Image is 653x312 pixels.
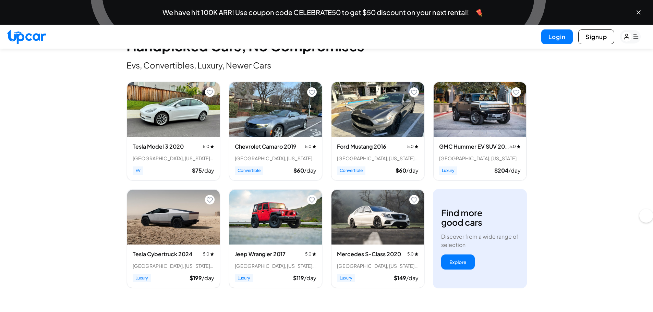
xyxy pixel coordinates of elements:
img: Upcar Logo [7,29,46,44]
span: /day [202,167,214,174]
span: $ 60 [293,167,304,174]
div: View details for Chevrolet Camaro 2019 [229,82,322,180]
img: star [210,145,214,148]
span: EV [133,166,143,175]
img: star [414,145,419,148]
div: View details for GMC Hummer EV SUV 2024 [433,82,527,180]
h3: Jeep Wrangler 2017 [235,250,286,258]
img: star [312,145,316,148]
img: star [210,252,214,256]
button: Add to favorites [205,195,215,204]
span: Convertible [337,166,365,175]
img: star [312,252,316,256]
h3: Tesla Model 3 2020 [133,142,184,151]
div: [GEOGRAPHIC_DATA], [US_STATE] [439,155,521,162]
img: star [517,145,521,148]
img: Tesla Cybertruck 2024 [127,190,220,245]
span: 5.0 [407,251,419,257]
button: Add to favorites [307,195,317,204]
p: Discover from a wide range of selection [441,233,519,249]
span: 5.0 [305,144,316,149]
div: [GEOGRAPHIC_DATA], [US_STATE] • 11 trips [133,155,214,162]
h3: GMC Hummer EV SUV 2024 [439,142,510,151]
span: Luxury [133,274,151,282]
h3: Tesla Cybertruck 2024 [133,250,192,258]
span: 5.0 [203,251,214,257]
span: /day [406,167,419,174]
h3: Mercedes S-Class 2020 [337,250,401,258]
div: [GEOGRAPHIC_DATA], [US_STATE] • 3 trips [133,262,214,269]
h2: Handpicked Cars, No Compromises [126,39,527,53]
div: View details for Ford Mustang 2016 [331,82,424,180]
span: /day [406,274,419,282]
span: $ 119 [293,274,304,282]
span: Convertible [235,166,263,175]
button: Add to favorites [409,87,419,97]
img: star [414,252,419,256]
button: Add to favorites [205,87,215,97]
h3: Chevrolet Camaro 2019 [235,142,297,151]
span: 5.0 [305,251,316,257]
span: Luxury [235,274,253,282]
div: [GEOGRAPHIC_DATA], [US_STATE] • 1 trips [235,262,316,269]
span: $ 149 [394,274,406,282]
span: Luxury [439,166,457,175]
img: Chevrolet Camaro 2019 [229,82,322,137]
button: Explore [441,254,475,270]
div: [GEOGRAPHIC_DATA], [US_STATE] • 2 trips [337,155,419,162]
div: View details for Jeep Wrangler 2017 [229,189,322,288]
div: View details for Mercedes S-Class 2020 [331,189,424,288]
span: Luxury [337,274,355,282]
img: Mercedes S-Class 2020 [331,190,424,245]
button: Close banner [635,9,642,16]
img: Ford Mustang 2016 [331,82,424,137]
div: View details for Tesla Cybertruck 2024 [127,189,220,288]
span: $ 199 [190,274,202,282]
span: 5.0 [203,144,214,149]
img: GMC Hummer EV SUV 2024 [434,82,526,137]
button: Signup [578,29,614,44]
div: View details for Tesla Model 3 2020 [127,82,220,180]
img: Tesla Model 3 2020 [127,82,220,137]
h3: Find more good cars [441,208,482,227]
span: $ 204 [494,167,508,174]
button: Add to favorites [409,195,419,204]
button: Login [541,29,573,44]
h3: Ford Mustang 2016 [337,142,386,151]
span: /day [304,274,316,282]
span: /day [304,167,316,174]
button: Add to favorites [511,87,521,97]
span: /day [508,167,521,174]
span: /day [202,274,214,282]
span: 5.0 [407,144,419,149]
button: Add to favorites [307,87,317,97]
span: 5.0 [509,144,520,149]
div: [GEOGRAPHIC_DATA], [US_STATE] • 1 trips [337,262,419,269]
div: [GEOGRAPHIC_DATA], [US_STATE] • 1 trips [235,155,316,162]
img: Jeep Wrangler 2017 [229,190,322,245]
p: Evs, Convertibles, Luxury, Newer Cars [126,60,527,71]
span: $ 60 [396,167,406,174]
span: $ 75 [192,167,202,174]
span: We have hit 100K ARR! Use coupon code CELEBRATE50 to get $50 discount on your next rental! [162,9,469,16]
